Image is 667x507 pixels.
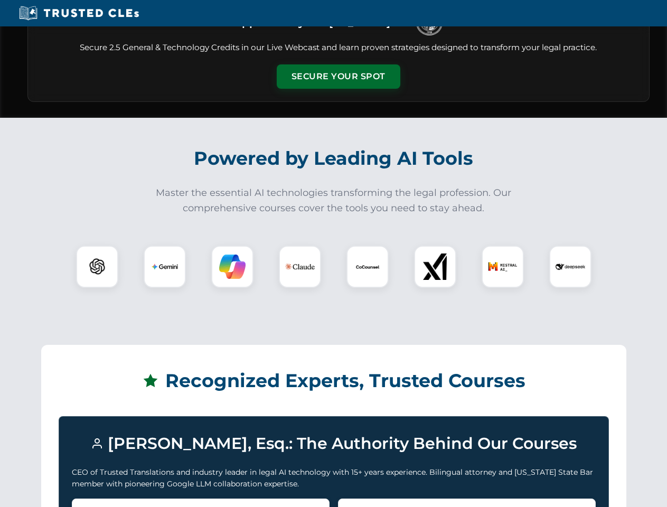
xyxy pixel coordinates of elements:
[144,246,186,288] div: Gemini
[277,64,400,89] button: Secure Your Spot
[482,246,524,288] div: Mistral AI
[556,252,585,281] img: DeepSeek Logo
[488,252,518,281] img: Mistral AI Logo
[152,253,178,280] img: Gemini Logo
[41,42,636,54] p: Secure 2.5 General & Technology Credits in our Live Webcast and learn proven strategies designed ...
[82,251,112,282] img: ChatGPT Logo
[422,253,448,280] img: xAI Logo
[414,246,456,288] div: xAI
[549,246,591,288] div: DeepSeek
[149,185,519,216] p: Master the essential AI technologies transforming the legal profession. Our comprehensive courses...
[41,140,626,177] h2: Powered by Leading AI Tools
[59,362,609,399] h2: Recognized Experts, Trusted Courses
[16,5,142,21] img: Trusted CLEs
[72,429,596,458] h3: [PERSON_NAME], Esq.: The Authority Behind Our Courses
[72,466,596,490] p: CEO of Trusted Translations and industry leader in legal AI technology with 15+ years experience....
[346,246,389,288] div: CoCounsel
[279,246,321,288] div: Claude
[219,253,246,280] img: Copilot Logo
[211,246,253,288] div: Copilot
[285,252,315,281] img: Claude Logo
[76,246,118,288] div: ChatGPT
[354,253,381,280] img: CoCounsel Logo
